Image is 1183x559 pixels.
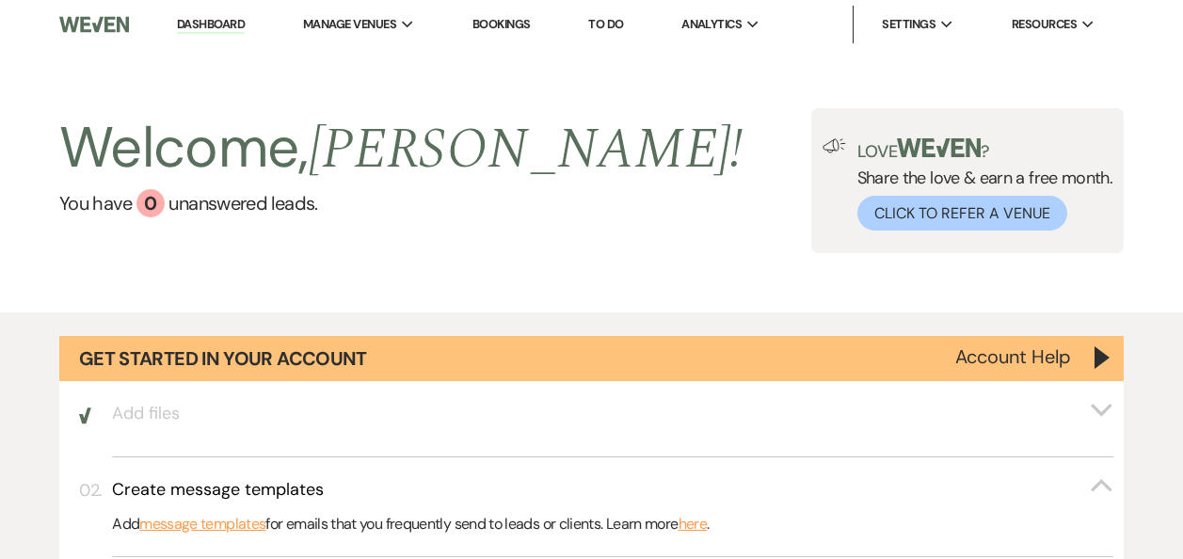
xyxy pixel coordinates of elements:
[679,512,707,536] a: here
[112,402,180,425] h3: Add files
[139,512,265,536] a: message templates
[112,478,1113,502] button: Create message templates
[309,106,743,193] span: [PERSON_NAME] !
[588,16,623,32] a: To Do
[823,138,846,153] img: loud-speaker-illustration.svg
[112,402,1113,425] button: Add files
[1012,15,1077,34] span: Resources
[177,16,245,34] a: Dashboard
[136,189,165,217] div: 0
[857,138,1113,160] p: Love ?
[897,138,981,157] img: weven-logo-green.svg
[303,15,396,34] span: Manage Venues
[857,196,1067,231] button: Click to Refer a Venue
[59,5,129,44] img: Weven Logo
[112,478,324,502] h3: Create message templates
[59,108,743,189] h2: Welcome,
[846,138,1113,231] div: Share the love & earn a free month.
[955,347,1071,366] button: Account Help
[112,512,1113,536] p: Add for emails that you frequently send to leads or clients. Learn more .
[882,15,935,34] span: Settings
[59,189,743,217] a: You have 0 unanswered leads.
[472,16,531,32] a: Bookings
[681,15,742,34] span: Analytics
[79,345,367,372] h1: Get Started in Your Account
